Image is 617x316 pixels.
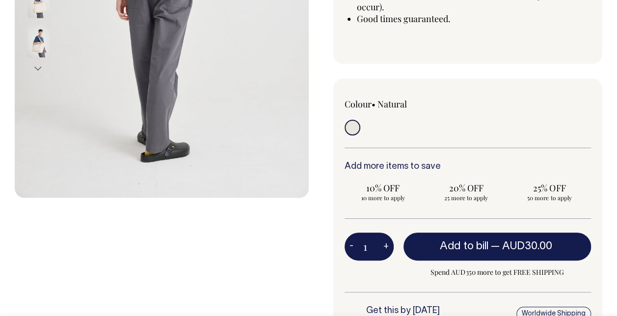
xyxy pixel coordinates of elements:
span: 10% OFF [349,182,417,194]
span: AUD30.00 [502,241,552,251]
label: Natural [377,98,407,110]
button: Add to bill —AUD30.00 [403,233,591,260]
span: • [372,98,376,110]
span: Add to bill [440,241,488,251]
span: 25% OFF [515,182,583,194]
span: Spend AUD350 more to get FREE SHIPPING [403,266,591,278]
span: 50 more to apply [515,194,583,202]
span: 25 more to apply [432,194,500,202]
input: 25% OFF 50 more to apply [510,179,588,205]
span: 20% OFF [432,182,500,194]
input: 20% OFF 25 more to apply [428,179,505,205]
span: — [490,241,554,251]
button: + [378,237,394,257]
img: natural [27,24,50,58]
button: - [345,237,358,257]
input: 10% OFF 10 more to apply [345,179,422,205]
h6: Add more items to save [345,162,591,172]
h6: Get this by [DATE] [366,306,479,316]
span: Good times guaranteed. [357,13,451,25]
button: Next [31,57,46,79]
div: Colour [345,98,443,110]
span: 10 more to apply [349,194,417,202]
